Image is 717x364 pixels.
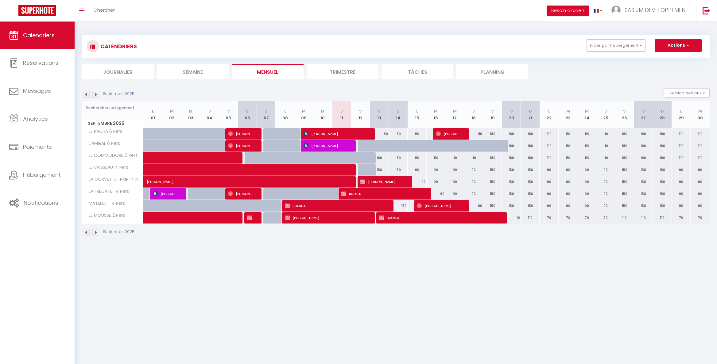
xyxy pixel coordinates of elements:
a: [PERSON_NAME] [144,176,162,188]
span: Paiements [23,143,52,151]
div: 90 [596,176,615,188]
abbr: M [302,108,306,114]
th: 24 [577,101,596,128]
span: [PERSON_NAME] [228,188,253,200]
div: 90 [559,176,577,188]
th: 29 [672,101,691,128]
div: 180 [483,128,502,140]
th: 09 [294,101,313,128]
li: Tâches [382,64,453,79]
div: 90 [408,176,426,188]
span: LE COMMODORE 6 Pers [83,152,139,159]
div: 90 [691,200,710,212]
div: 180 [653,140,672,152]
div: 90 [691,176,710,188]
div: 150 [653,200,672,212]
input: Rechercher un logement... [86,102,140,113]
div: 90 [577,164,596,176]
div: 150 [521,176,540,188]
th: 22 [540,101,558,128]
div: 110 [502,212,521,224]
div: 90 [540,176,558,188]
span: L'AMIRAL 6 Pers [83,140,122,147]
div: 90 [427,188,445,200]
th: 20 [502,101,521,128]
div: 110 [540,140,558,152]
abbr: L [680,108,682,114]
div: 150 [502,200,521,212]
span: LE PACHA 6 Pers [83,128,124,135]
div: 180 [521,152,540,164]
div: 110 [596,140,615,152]
abbr: S [510,108,513,114]
div: 150 [389,164,408,176]
div: 150 [483,164,502,176]
th: 01 [144,101,162,128]
abbr: V [623,108,626,114]
span: [PERSON_NAME] [228,128,253,140]
div: 110 [427,152,445,164]
abbr: S [246,108,249,114]
div: 110 [691,140,710,152]
div: 180 [615,140,634,152]
div: 150 [634,164,653,176]
abbr: J [472,108,475,114]
div: 150 [615,200,634,212]
span: Réservations [23,59,59,67]
abbr: D [529,108,532,114]
div: 150 [653,176,672,188]
div: 90 [464,200,483,212]
abbr: M [321,108,324,114]
span: BOOKED [341,188,422,200]
th: 13 [370,101,389,128]
div: 90 [445,188,464,200]
span: Analytics [23,115,48,123]
iframe: Chat [691,336,712,359]
div: 90 [672,176,691,188]
div: 110 [540,152,558,164]
div: 150 [653,164,672,176]
div: 150 [483,188,502,200]
th: 26 [615,101,634,128]
th: 27 [634,101,653,128]
span: Calendriers [23,31,55,39]
div: 150 [615,188,634,200]
div: 70 [672,212,691,224]
th: 25 [596,101,615,128]
div: 90 [445,176,464,188]
div: 110 [596,152,615,164]
span: Notifications [24,199,58,207]
span: [PERSON_NAME] [304,128,366,140]
div: 110 [691,128,710,140]
li: Semaine [157,64,229,79]
div: 150 [389,200,408,212]
button: Besoin d'aide ? [547,6,589,16]
th: 10 [313,101,332,128]
div: 90 [596,188,615,200]
span: LA FREGATE · 4 Pers [83,188,130,195]
span: [PERSON_NAME] [147,173,302,184]
div: 90 [427,164,445,176]
th: 18 [464,101,483,128]
div: 180 [502,140,521,152]
div: 90 [672,164,691,176]
th: 28 [653,101,672,128]
span: Messages [23,87,51,95]
div: 180 [615,128,634,140]
div: 90 [691,188,710,200]
span: [PERSON_NAME] [436,128,461,140]
div: 150 [634,176,653,188]
div: 150 [615,176,634,188]
div: 110 [559,152,577,164]
div: 150 [634,200,653,212]
span: [PERSON_NAME] [153,188,178,200]
abbr: V [359,108,362,114]
span: [PERSON_NAME] [360,176,404,188]
div: 150 [634,188,653,200]
div: 180 [389,128,408,140]
div: 150 [502,188,521,200]
div: 110 [540,128,558,140]
div: 110 [653,212,672,224]
div: 150 [521,188,540,200]
div: 180 [521,140,540,152]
